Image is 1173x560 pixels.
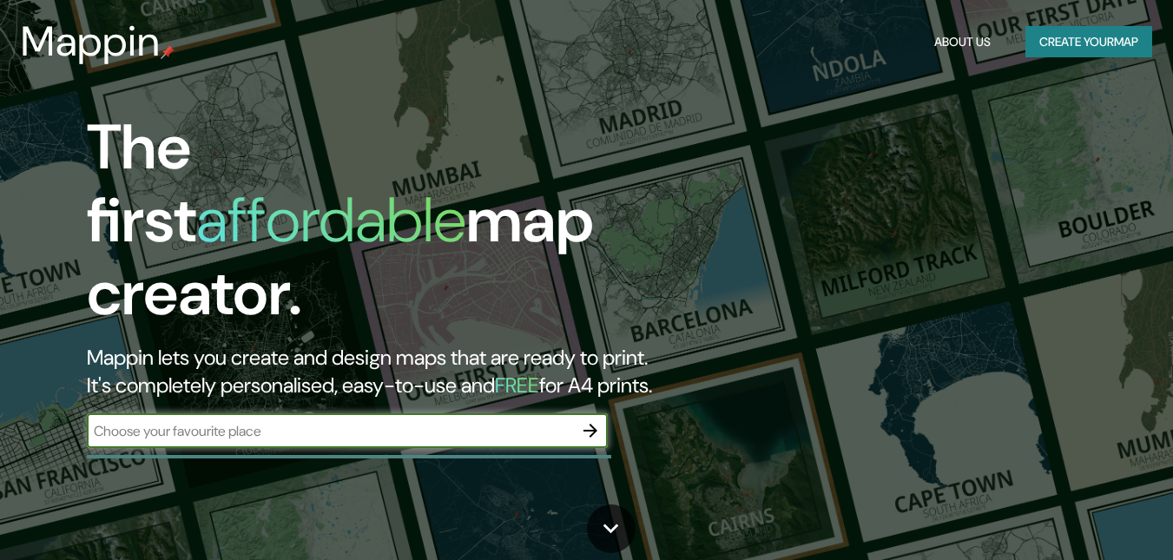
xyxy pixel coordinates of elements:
img: mappin-pin [161,45,175,59]
h5: FREE [495,372,539,399]
h1: The first map creator. [87,111,674,344]
input: Choose your favourite place [87,421,573,441]
button: About Us [927,26,998,58]
h1: affordable [196,180,466,260]
h2: Mappin lets you create and design maps that are ready to print. It's completely personalised, eas... [87,344,674,399]
button: Create yourmap [1025,26,1152,58]
h3: Mappin [21,17,161,66]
